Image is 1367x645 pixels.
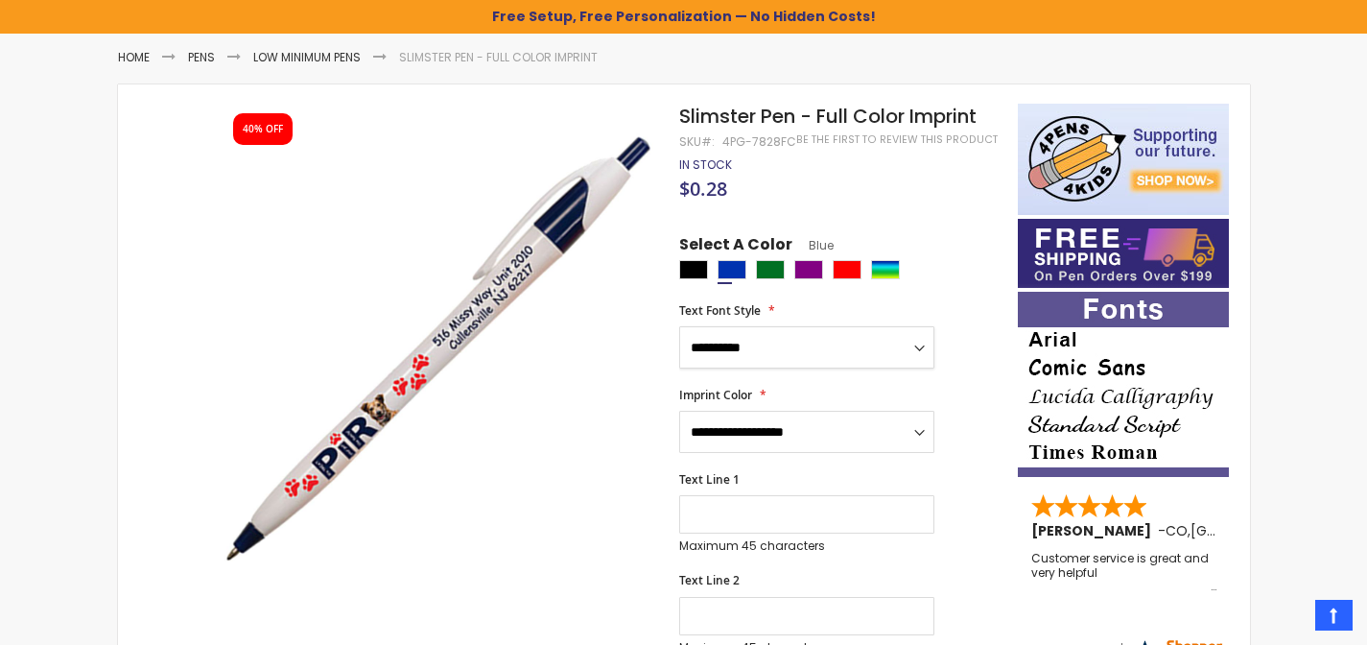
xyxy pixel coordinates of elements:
[188,49,215,65] a: Pens
[1031,552,1217,593] div: Customer service is great and very helpful
[718,260,746,279] div: Blue
[679,572,740,588] span: Text Line 2
[679,471,740,488] span: Text Line 1
[1190,521,1332,540] span: [GEOGRAPHIC_DATA]
[679,133,715,150] strong: SKU
[679,234,792,260] span: Select A Color
[1018,104,1229,215] img: 4pens 4 kids
[1031,521,1158,540] span: [PERSON_NAME]
[679,302,761,319] span: Text Font Style
[679,157,732,173] div: Availability
[118,49,150,65] a: Home
[1166,521,1188,540] span: CO
[833,260,861,279] div: Red
[679,176,727,202] span: $0.28
[796,132,998,147] a: Be the first to review this product
[679,387,752,403] span: Imprint Color
[722,134,796,150] div: 4PG-7828FC
[679,156,732,173] span: In stock
[794,260,823,279] div: Purple
[871,260,900,279] div: Assorted
[399,50,598,65] li: Slimster Pen - Full Color Imprint
[243,123,283,136] div: 40% OFF
[792,237,834,253] span: Blue
[1018,292,1229,477] img: font-personalization-examples
[679,538,934,554] p: Maximum 45 characters
[215,131,653,569] img: slimster-full-color-pen-blue_1.jpg
[1315,600,1353,631] a: Top
[1018,219,1229,288] img: Free shipping on orders over $199
[253,49,361,65] a: Low Minimum Pens
[679,103,977,130] span: Slimster Pen - Full Color Imprint
[756,260,785,279] div: Green
[1158,521,1332,540] span: - ,
[679,260,708,279] div: Black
